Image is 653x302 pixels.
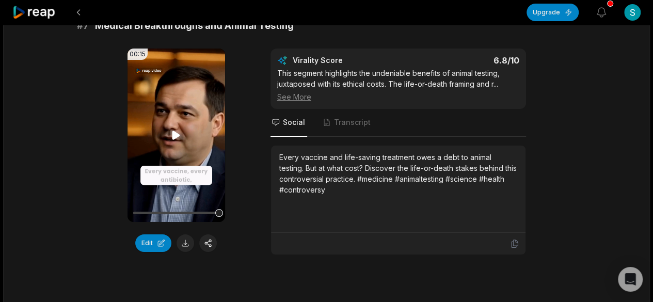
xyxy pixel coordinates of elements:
div: This segment highlights the undeniable benefits of animal testing, juxtaposed with its ethical co... [277,68,519,102]
div: Virality Score [293,55,404,66]
button: Upgrade [527,4,579,21]
span: Transcript [334,117,371,128]
span: Social [283,117,305,128]
div: 6.8 /10 [408,55,519,66]
video: Your browser does not support mp4 format. [128,49,225,222]
span: # 7 [77,19,89,33]
span: Medical Breakthroughs and Animal Testing [95,19,294,33]
div: Every vaccine and life-saving treatment owes a debt to animal testing. But at what cost? Discover... [279,152,517,195]
nav: Tabs [270,109,526,137]
div: Open Intercom Messenger [618,267,643,292]
div: See More [277,91,519,102]
button: Edit [135,234,171,252]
